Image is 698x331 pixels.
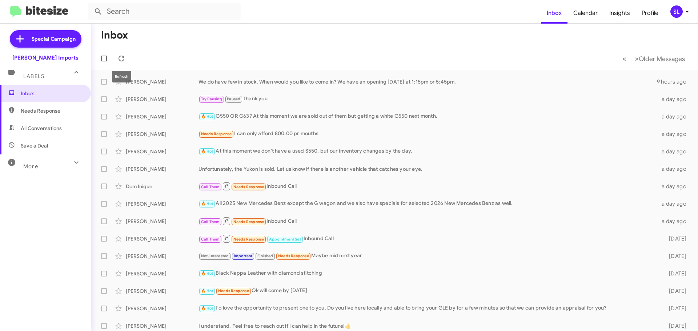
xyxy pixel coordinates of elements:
input: Search [88,3,241,20]
div: Black Nappa Leather with diamond stitching [198,269,657,278]
div: I understand. Feel free to reach out if I can help in the future!👍 [198,322,657,330]
div: [PERSON_NAME] [126,322,198,330]
div: [DATE] [657,270,692,277]
div: a day ago [657,183,692,190]
span: Finished [257,254,273,258]
div: At this moment we don't have a used S550, but our inventory changes by the day. [198,147,657,156]
span: Needs Response [218,288,249,293]
div: a day ago [657,96,692,103]
h1: Inbox [101,29,128,41]
span: Needs Response [233,237,264,242]
div: G550 OR G63? At this moment we are sold out of them but getting a white G550 next month. [198,112,657,121]
span: Needs Response [233,219,264,224]
div: [PERSON_NAME] [126,200,198,207]
span: Call Them [201,219,220,224]
a: Inbox [541,3,567,24]
span: Important [234,254,253,258]
div: [PERSON_NAME] [126,96,198,103]
span: Call Them [201,237,220,242]
span: Needs Response [278,254,309,258]
div: [PERSON_NAME] [126,253,198,260]
div: SL [670,5,683,18]
div: Inbound Call [198,182,657,191]
span: » [635,54,639,63]
span: 🔥 Hot [201,114,213,119]
div: [PERSON_NAME] [126,78,198,85]
div: [PERSON_NAME] Imports [12,54,79,61]
div: a day ago [657,165,692,173]
button: Previous [618,51,631,66]
a: Profile [636,3,664,24]
a: Special Campaign [10,30,81,48]
div: Maybe mid next year [198,252,657,260]
div: We do have few in stock. When would you like to come in? We have an opening [DATE] at 1:15pm or 5... [198,78,657,85]
div: a day ago [657,218,692,225]
div: [PERSON_NAME] [126,218,198,225]
div: Refresh [112,71,131,82]
span: Needs Response [201,132,232,136]
span: More [23,163,38,170]
span: 🔥 Hot [201,306,213,311]
div: All 2025 New Mercedes Benz except the G wagon and we also have specials for selected 2026 New Mer... [198,199,657,208]
div: [PERSON_NAME] [126,270,198,277]
div: [PERSON_NAME] [126,130,198,138]
span: 🔥 Hot [201,201,213,206]
div: [PERSON_NAME] [126,235,198,242]
a: Insights [603,3,636,24]
div: a day ago [657,113,692,120]
button: Next [630,51,689,66]
div: [DATE] [657,253,692,260]
div: Dom Inique [126,183,198,190]
span: Needs Response [233,185,264,189]
div: Inbound Call [198,217,657,226]
span: Try Pausing [201,97,222,101]
nav: Page navigation example [618,51,689,66]
div: [DATE] [657,322,692,330]
div: [PERSON_NAME] [126,148,198,155]
span: 🔥 Hot [201,288,213,293]
a: Calendar [567,3,603,24]
span: Paused [227,97,240,101]
button: SL [664,5,690,18]
span: Inbox [21,90,83,97]
span: Appointment Set [269,237,301,242]
span: 🔥 Hot [201,271,213,276]
div: a day ago [657,200,692,207]
div: 9 hours ago [657,78,692,85]
div: [PERSON_NAME] [126,287,198,295]
div: a day ago [657,148,692,155]
div: [PERSON_NAME] [126,305,198,312]
span: Older Messages [639,55,685,63]
div: Unfortunately, the Yukon is sold. Let us know if there is another vehicle that catches your eye. [198,165,657,173]
div: [PERSON_NAME] [126,165,198,173]
span: Call Them [201,185,220,189]
div: Ok will come by [DATE] [198,287,657,295]
div: [PERSON_NAME] [126,113,198,120]
span: Not-Interested [201,254,229,258]
span: Needs Response [21,107,83,114]
div: I can only afford 800.00 pr mouths [198,130,657,138]
div: Thank you [198,95,657,103]
span: Labels [23,73,44,80]
div: [DATE] [657,287,692,295]
div: a day ago [657,130,692,138]
span: Special Campaign [32,35,76,43]
span: Save a Deal [21,142,48,149]
span: « [622,54,626,63]
div: Inbound Call [198,234,657,243]
div: I'd love the opportunity to present one to you. Do you live here locally and able to bring your G... [198,304,657,312]
span: 🔥 Hot [201,149,213,154]
span: All Conversations [21,125,62,132]
div: [DATE] [657,235,692,242]
div: [DATE] [657,305,692,312]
